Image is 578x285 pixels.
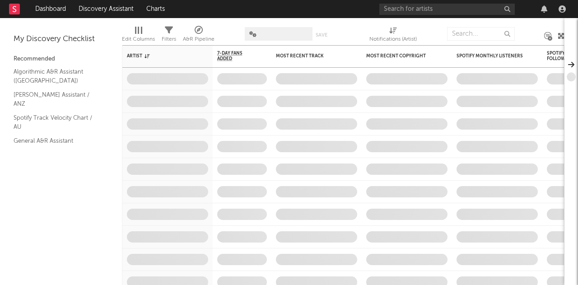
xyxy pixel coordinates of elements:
[14,54,108,65] div: Recommended
[366,53,434,59] div: Most Recent Copyright
[447,27,515,41] input: Search...
[183,23,214,49] div: A&R Pipeline
[14,90,99,108] a: [PERSON_NAME] Assistant / ANZ
[122,34,155,45] div: Edit Columns
[316,33,327,37] button: Save
[369,34,417,45] div: Notifications (Artist)
[127,53,195,59] div: Artist
[14,136,99,154] a: General A&R Assistant ([GEOGRAPHIC_DATA])
[217,51,253,61] span: 7-Day Fans Added
[369,23,417,49] div: Notifications (Artist)
[162,34,176,45] div: Filters
[122,23,155,49] div: Edit Columns
[276,53,344,59] div: Most Recent Track
[14,113,99,131] a: Spotify Track Velocity Chart / AU
[14,67,99,85] a: Algorithmic A&R Assistant ([GEOGRAPHIC_DATA])
[183,34,214,45] div: A&R Pipeline
[457,53,524,59] div: Spotify Monthly Listeners
[379,4,515,15] input: Search for artists
[162,23,176,49] div: Filters
[14,34,108,45] div: My Discovery Checklist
